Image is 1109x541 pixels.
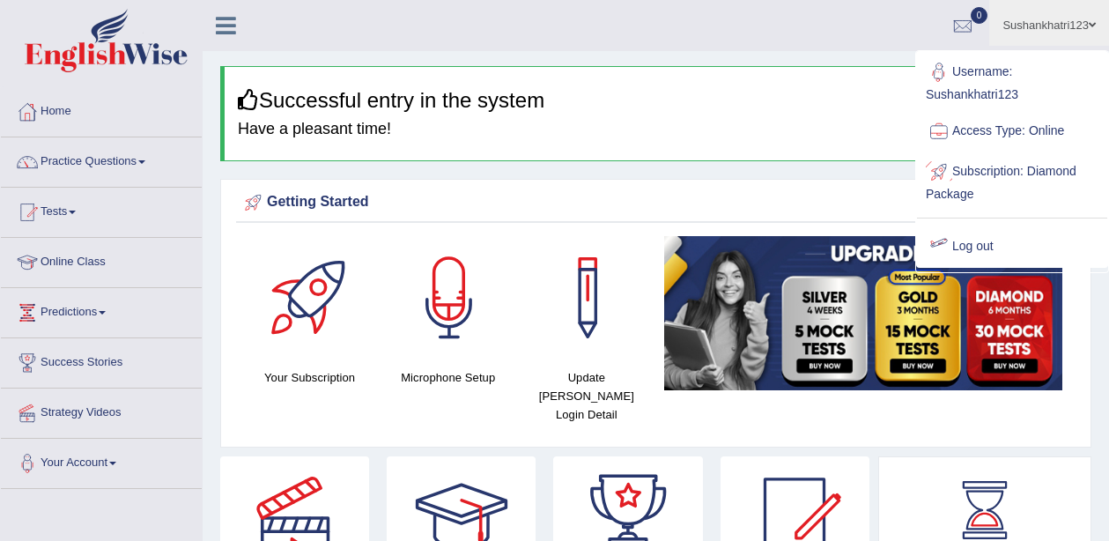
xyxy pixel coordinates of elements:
a: Success Stories [1,338,202,382]
h3: Successful entry in the system [238,89,1077,112]
div: Getting Started [240,189,1071,216]
a: Strategy Videos [1,389,202,433]
img: small5.jpg [664,236,1062,390]
a: Log out [917,226,1107,267]
a: Predictions [1,288,202,332]
span: 0 [971,7,988,24]
a: Your Account [1,439,202,483]
h4: Have a pleasant time! [238,121,1077,138]
h4: Microphone Setup [388,368,508,387]
a: Home [1,87,202,131]
a: Tests [1,188,202,232]
a: Subscription: Diamond Package [917,152,1107,211]
a: Access Type: Online [917,111,1107,152]
a: Online Class [1,238,202,282]
h4: Your Subscription [249,368,370,387]
h4: Update [PERSON_NAME] Login Detail [526,368,647,424]
a: Practice Questions [1,137,202,182]
a: Username: Sushankhatri123 [917,52,1107,111]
